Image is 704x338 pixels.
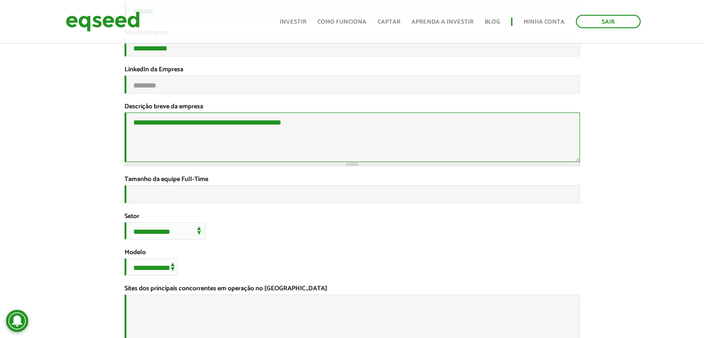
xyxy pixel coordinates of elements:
[485,19,500,25] a: Blog
[125,176,208,183] label: Tamanho da equipe Full-Time
[125,250,146,256] label: Modelo
[411,19,473,25] a: Aprenda a investir
[125,67,183,73] label: LinkedIn da Empresa
[280,19,306,25] a: Investir
[125,213,139,220] label: Setor
[523,19,565,25] a: Minha conta
[576,15,641,28] a: Sair
[125,286,327,292] label: Sites dos principais concorrentes em operação no [GEOGRAPHIC_DATA]
[318,19,367,25] a: Como funciona
[125,104,203,110] label: Descrição breve da empresa
[378,19,400,25] a: Captar
[66,9,140,34] img: EqSeed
